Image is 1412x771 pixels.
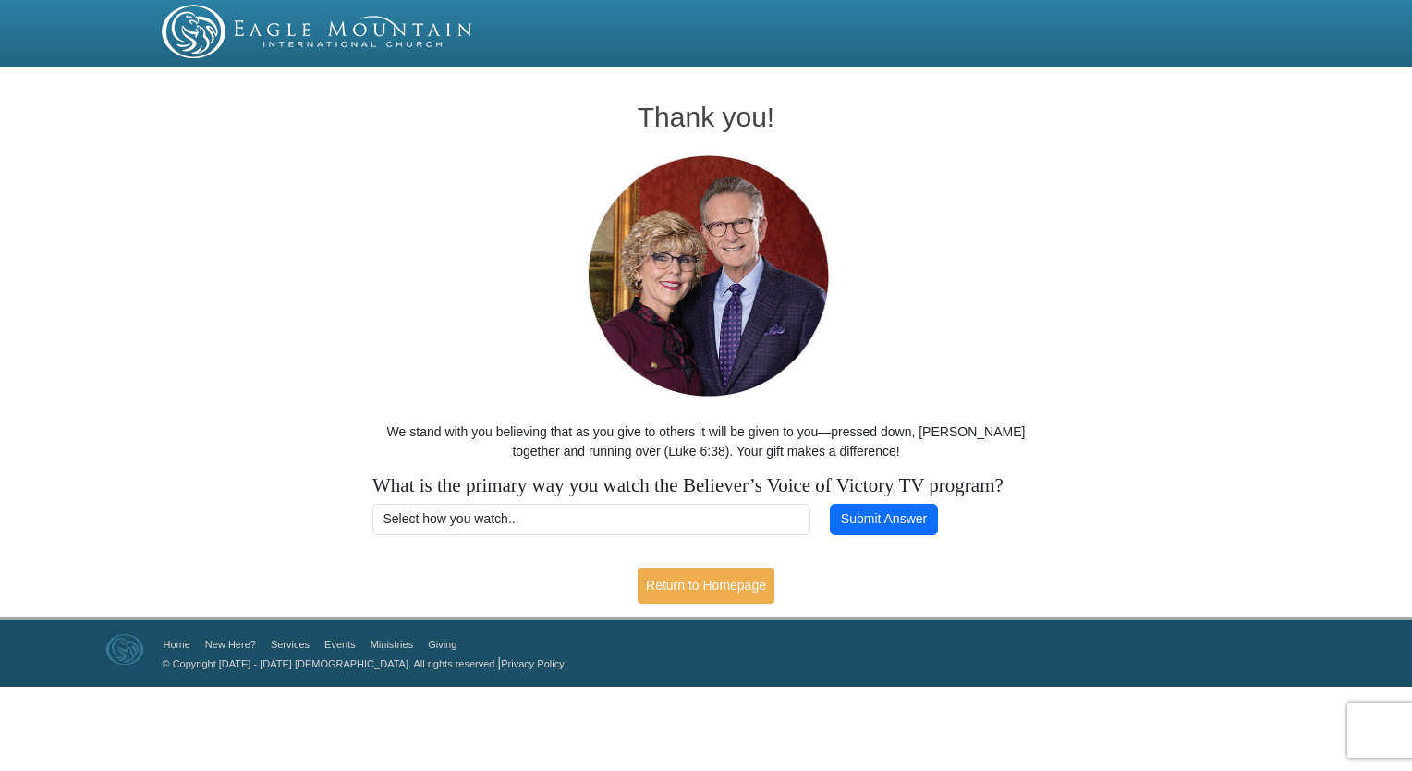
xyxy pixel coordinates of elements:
button: Submit Answer [830,504,937,535]
p: We stand with you believing that as you give to others it will be given to you—pressed down, [PER... [363,422,1050,461]
p: | [156,654,565,673]
a: Events [324,639,356,650]
a: © Copyright [DATE] - [DATE] [DEMOGRAPHIC_DATA]. All rights reserved. [163,658,498,669]
img: Pastors George and Terri Pearsons [570,150,843,404]
img: Eagle Mountain International Church [106,634,143,666]
h1: Thank you! [363,102,1050,132]
a: New Here? [205,639,256,650]
a: Privacy Policy [501,658,564,669]
a: Return to Homepage [638,568,774,604]
a: Services [271,639,310,650]
a: Giving [428,639,456,650]
a: Home [164,639,190,650]
h4: What is the primary way you watch the Believer’s Voice of Victory TV program? [372,474,1040,497]
a: Ministries [371,639,413,650]
img: EMIC [162,5,474,58]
